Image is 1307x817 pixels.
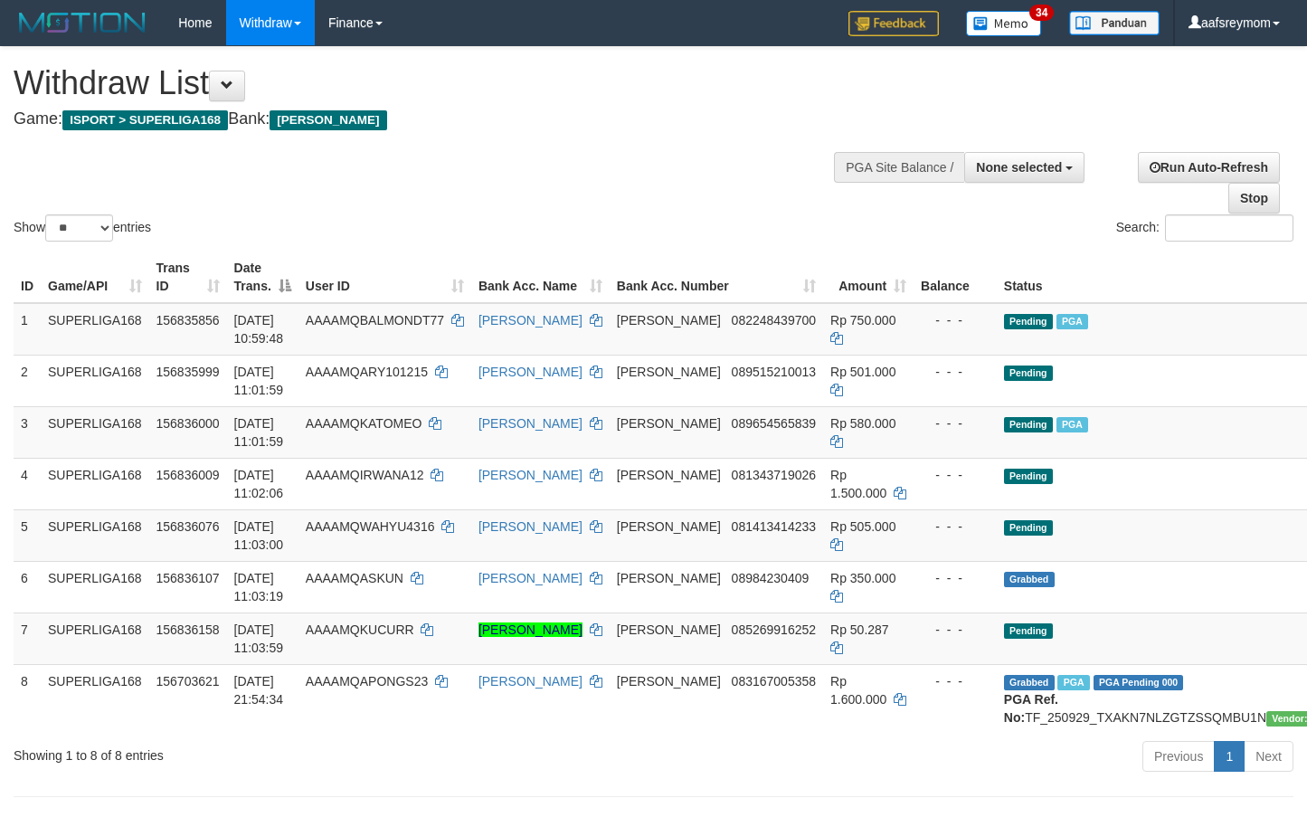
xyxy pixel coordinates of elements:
[1004,692,1058,725] b: PGA Ref. No:
[1094,675,1184,690] span: PGA Pending
[732,674,816,689] span: Copy 083167005358 to clipboard
[306,622,414,637] span: AAAAMQKUCURR
[478,313,582,328] a: [PERSON_NAME]
[610,252,823,303] th: Bank Acc. Number: activate to sort column ascending
[41,458,149,509] td: SUPERLIGA168
[1056,314,1088,329] span: Marked by aafheankoy
[478,571,582,585] a: [PERSON_NAME]
[14,214,151,242] label: Show entries
[478,468,582,482] a: [PERSON_NAME]
[156,674,220,689] span: 156703621
[41,509,149,561] td: SUPERLIGA168
[478,365,582,379] a: [PERSON_NAME]
[732,416,816,431] span: Copy 089654565839 to clipboard
[234,365,284,397] span: [DATE] 11:01:59
[14,739,531,765] div: Showing 1 to 8 of 8 entries
[1165,214,1293,242] input: Search:
[1056,417,1088,432] span: Marked by aafheankoy
[298,252,471,303] th: User ID: activate to sort column ascending
[830,416,895,431] span: Rp 580.000
[234,622,284,655] span: [DATE] 11:03:59
[14,458,41,509] td: 4
[976,160,1062,175] span: None selected
[234,468,284,500] span: [DATE] 11:02:06
[617,365,721,379] span: [PERSON_NAME]
[156,571,220,585] span: 156836107
[830,674,886,707] span: Rp 1.600.000
[1004,469,1053,484] span: Pending
[732,365,816,379] span: Copy 089515210013 to clipboard
[41,252,149,303] th: Game/API: activate to sort column ascending
[823,252,914,303] th: Amount: activate to sort column ascending
[617,416,721,431] span: [PERSON_NAME]
[1004,314,1053,329] span: Pending
[306,519,435,534] span: AAAAMQWAHYU4316
[1004,417,1053,432] span: Pending
[732,519,816,534] span: Copy 081413414233 to clipboard
[149,252,227,303] th: Trans ID: activate to sort column ascending
[14,509,41,561] td: 5
[41,406,149,458] td: SUPERLIGA168
[14,355,41,406] td: 2
[830,365,895,379] span: Rp 501.000
[966,11,1042,36] img: Button%20Memo.svg
[270,110,386,130] span: [PERSON_NAME]
[921,672,990,690] div: - - -
[617,571,721,585] span: [PERSON_NAME]
[471,252,610,303] th: Bank Acc. Name: activate to sort column ascending
[921,466,990,484] div: - - -
[234,571,284,603] span: [DATE] 11:03:19
[306,416,422,431] span: AAAAMQKATOMEO
[617,674,721,689] span: [PERSON_NAME]
[914,252,997,303] th: Balance
[156,622,220,637] span: 156836158
[830,313,895,328] span: Rp 750.000
[478,519,582,534] a: [PERSON_NAME]
[41,355,149,406] td: SUPERLIGA168
[306,468,424,482] span: AAAAMQIRWANA12
[14,252,41,303] th: ID
[1004,572,1055,587] span: Grabbed
[964,152,1084,183] button: None selected
[41,664,149,734] td: SUPERLIGA168
[921,414,990,432] div: - - -
[306,674,428,689] span: AAAAMQAPONGS23
[478,416,582,431] a: [PERSON_NAME]
[732,468,816,482] span: Copy 081343719026 to clipboard
[45,214,113,242] select: Showentries
[830,571,895,585] span: Rp 350.000
[834,152,964,183] div: PGA Site Balance /
[1004,366,1053,381] span: Pending
[234,416,284,449] span: [DATE] 11:01:59
[617,468,721,482] span: [PERSON_NAME]
[14,561,41,613] td: 6
[921,311,990,329] div: - - -
[830,622,889,637] span: Rp 50.287
[14,9,151,36] img: MOTION_logo.png
[234,519,284,552] span: [DATE] 11:03:00
[478,674,582,689] a: [PERSON_NAME]
[1004,623,1053,639] span: Pending
[306,313,444,328] span: AAAAMQBALMONDT77
[1142,741,1215,772] a: Previous
[617,313,721,328] span: [PERSON_NAME]
[617,622,721,637] span: [PERSON_NAME]
[156,468,220,482] span: 156836009
[14,664,41,734] td: 8
[41,613,149,664] td: SUPERLIGA168
[478,622,582,637] a: [PERSON_NAME]
[234,674,284,707] span: [DATE] 21:54:34
[1057,675,1089,690] span: Marked by aafchhiseyha
[306,571,403,585] span: AAAAMQASKUN
[14,65,853,101] h1: Withdraw List
[14,406,41,458] td: 3
[1244,741,1293,772] a: Next
[306,365,428,379] span: AAAAMQARY101215
[848,11,939,36] img: Feedback.jpg
[921,363,990,381] div: - - -
[732,571,810,585] span: Copy 08984230409 to clipboard
[1116,214,1293,242] label: Search:
[227,252,298,303] th: Date Trans.: activate to sort column descending
[921,569,990,587] div: - - -
[156,519,220,534] span: 156836076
